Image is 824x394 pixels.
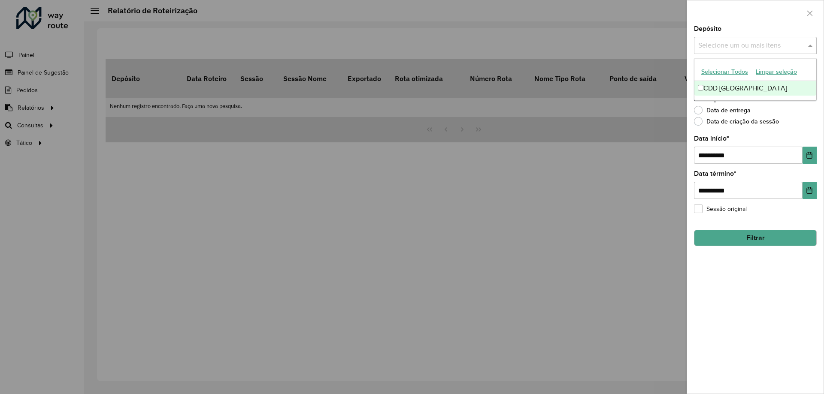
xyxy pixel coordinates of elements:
ng-dropdown-panel: Options list [694,58,817,101]
button: Choose Date [803,147,817,164]
label: Data término [694,168,736,179]
button: Choose Date [803,182,817,199]
button: Selecionar Todos [697,65,752,78]
button: Filtrar [694,230,817,246]
button: Limpar seleção [752,65,801,78]
label: Data de entrega [694,106,751,114]
div: CDD [GEOGRAPHIC_DATA] [694,81,816,96]
label: Data de criação da sessão [694,117,779,126]
label: Sessão original [694,205,747,214]
label: Depósito [694,24,721,34]
label: Data início [694,133,729,144]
